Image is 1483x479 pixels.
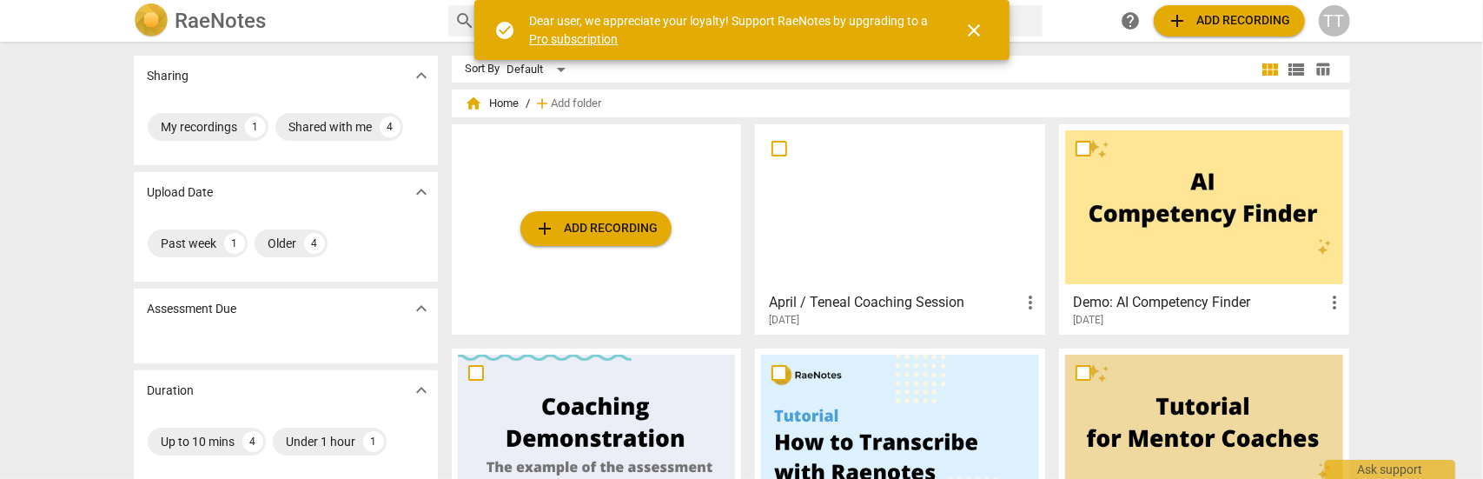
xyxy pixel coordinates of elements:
div: Shared with me [289,118,373,136]
a: Help [1116,5,1147,37]
span: more_vert [1020,292,1041,313]
button: Tile view [1258,57,1284,83]
img: Logo [134,3,169,38]
span: Home [466,95,520,112]
span: [DATE] [769,313,799,328]
button: Close [954,10,996,51]
span: close [964,20,985,41]
span: expand_more [411,298,432,319]
span: add [534,95,552,112]
button: Show more [408,377,434,403]
p: Upload Date [148,183,214,202]
span: table_chart [1314,61,1331,77]
div: 4 [304,233,325,254]
span: home [466,95,483,112]
span: add [534,218,555,239]
div: 4 [380,116,401,137]
div: Dear user, we appreciate your loyalty! Support RaeNotes by upgrading to a [530,12,933,48]
p: Sharing [148,67,189,85]
p: Duration [148,382,195,400]
div: 1 [224,233,245,254]
h3: Demo: AI Competency Finder [1073,292,1324,313]
div: Sort By [466,63,500,76]
button: List view [1284,57,1310,83]
button: Show more [408,63,434,89]
div: 1 [245,116,266,137]
button: Show more [408,179,434,205]
button: Upload [1154,5,1305,37]
span: check_circle [495,20,516,41]
div: 4 [242,431,263,452]
a: Pro subscription [530,32,619,46]
div: Up to 10 mins [162,433,235,450]
span: help [1121,10,1142,31]
span: expand_more [411,65,432,86]
span: / [526,97,531,110]
span: expand_more [411,380,432,401]
span: [DATE] [1073,313,1103,328]
button: Table view [1310,57,1336,83]
span: expand_more [411,182,432,203]
button: Show more [408,296,434,322]
span: Add folder [552,97,602,110]
div: Ask support [1325,460,1455,479]
span: add [1168,10,1188,31]
div: My recordings [162,118,238,136]
h2: RaeNotes [175,9,267,33]
h3: April / Teneal Coaching Session [769,292,1020,313]
span: Add recording [1168,10,1291,31]
span: view_list [1287,59,1308,80]
a: April / Teneal Coaching Session[DATE] [761,130,1039,327]
div: Past week [162,235,217,252]
div: Under 1 hour [287,433,356,450]
div: Older [268,235,297,252]
a: Demo: AI Competency Finder[DATE] [1065,130,1343,327]
span: Add recording [534,218,658,239]
button: TT [1319,5,1350,37]
a: LogoRaeNotes [134,3,434,38]
span: view_module [1261,59,1281,80]
p: Assessment Due [148,300,237,318]
div: 1 [363,431,384,452]
div: Default [507,56,572,83]
span: more_vert [1324,292,1345,313]
button: Upload [520,211,672,246]
span: search [455,10,476,31]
